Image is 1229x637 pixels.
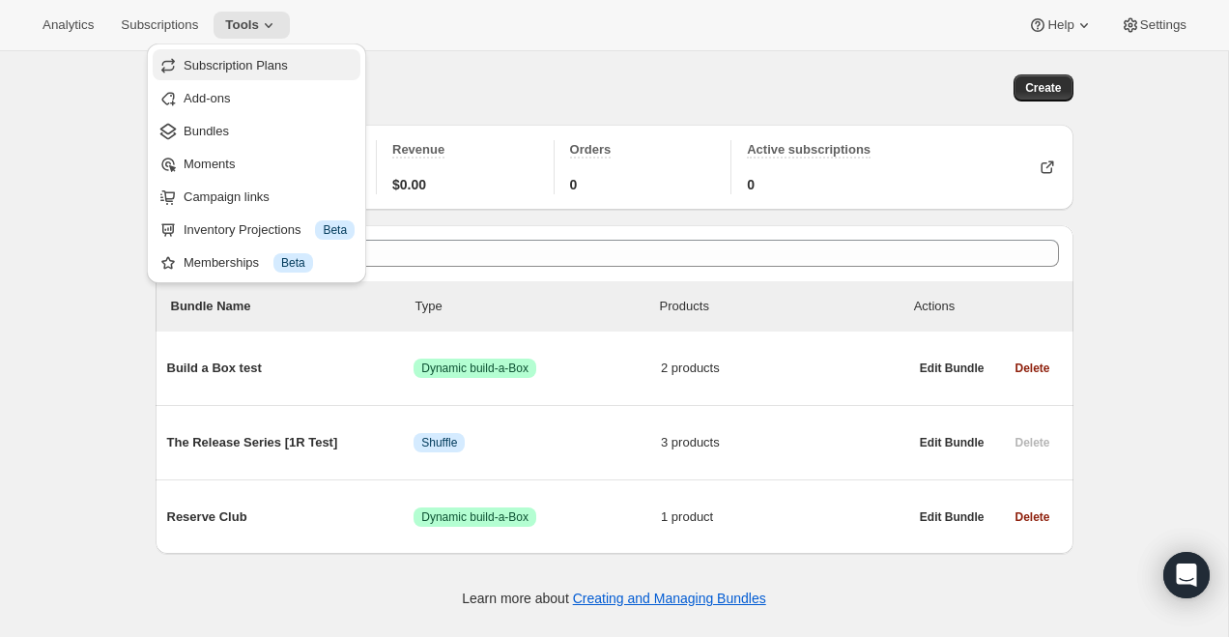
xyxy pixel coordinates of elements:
button: Help [1016,12,1104,39]
span: Edit Bundle [920,435,985,450]
button: Add-ons [153,82,360,113]
button: Edit Bundle [908,429,996,456]
span: Subscription Plans [184,58,288,72]
div: Type [415,297,660,316]
span: The Release Series [1R Test] [167,433,414,452]
button: Settings [1109,12,1198,39]
span: Delete [1015,361,1049,376]
span: Bundles [184,124,229,138]
span: Revenue [392,142,444,157]
span: Active subscriptions [747,142,871,157]
button: Inventory Projections [153,214,360,245]
span: Edit Bundle [920,509,985,525]
button: Delete [1003,355,1061,382]
button: Analytics [31,12,105,39]
a: Creating and Managing Bundles [573,591,766,606]
button: Edit Bundle [908,355,996,382]
span: Campaign links [184,189,270,204]
button: Edit Bundle [908,504,996,531]
span: Add-ons [184,91,230,105]
button: Bundles [153,115,360,146]
button: Subscription Plans [153,49,360,80]
span: Reserve Club [167,507,414,527]
button: Subscriptions [109,12,210,39]
button: Create [1014,74,1072,101]
div: Products [660,297,904,316]
span: Beta [323,222,347,238]
span: Delete [1015,509,1049,525]
button: Delete [1003,504,1061,531]
span: 0 [747,175,755,194]
div: Open Intercom Messenger [1163,552,1210,598]
span: Build a Box test [167,359,414,378]
span: Edit Bundle [920,361,985,376]
span: Tools [225,17,259,33]
span: Shuffle [421,435,457,450]
span: Help [1047,17,1073,33]
button: Memberships [153,246,360,277]
button: Tools [214,12,290,39]
p: Learn more about [462,589,765,608]
span: 3 products [661,433,908,452]
span: Moments [184,157,235,171]
button: Campaign links [153,181,360,212]
span: Subscriptions [121,17,198,33]
span: Create [1025,80,1061,96]
span: Analytics [43,17,94,33]
span: 2 products [661,359,908,378]
div: Actions [914,297,1058,316]
span: $0.00 [392,175,426,194]
span: 0 [570,175,578,194]
span: Dynamic build-a-Box [421,509,529,525]
div: Inventory Projections [184,220,355,240]
div: Memberships [184,253,355,273]
p: Bundle Name [171,297,415,316]
span: Settings [1140,17,1186,33]
span: 1 product [661,507,908,527]
input: Filter bundles [201,240,1059,267]
span: Orders [570,142,612,157]
button: Moments [153,148,360,179]
span: Beta [281,255,305,271]
span: Dynamic build-a-Box [421,361,529,376]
